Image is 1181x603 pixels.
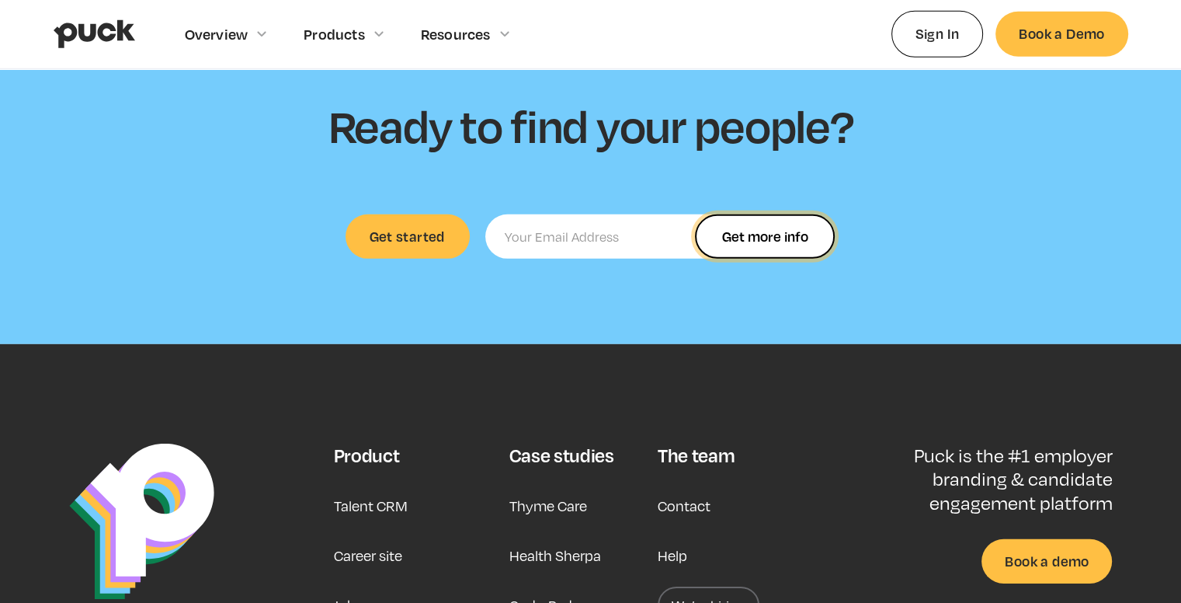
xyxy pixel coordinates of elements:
form: Ready to find your people [485,214,835,259]
a: Career site [333,537,401,574]
input: Get more info [695,214,835,259]
a: Help [658,537,687,574]
div: Case studies [509,444,614,467]
a: Contact [658,487,710,525]
a: Get started [346,214,470,259]
img: Puck Logo [69,444,214,600]
a: Book a Demo [995,12,1127,56]
input: Your Email Address [485,214,835,259]
div: Overview [185,26,248,43]
div: Product [333,444,399,467]
a: Book a demo [981,539,1112,584]
h2: Ready to find your people? [328,98,853,152]
a: Talent CRM [333,487,407,525]
a: Thyme Care [509,487,587,525]
div: Resources [421,26,491,43]
a: Health Sherpa [509,537,601,574]
div: The team [658,444,735,467]
p: Puck is the #1 employer branding & candidate engagement platform [863,444,1112,514]
a: Sign In [891,11,984,57]
div: Products [304,26,365,43]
